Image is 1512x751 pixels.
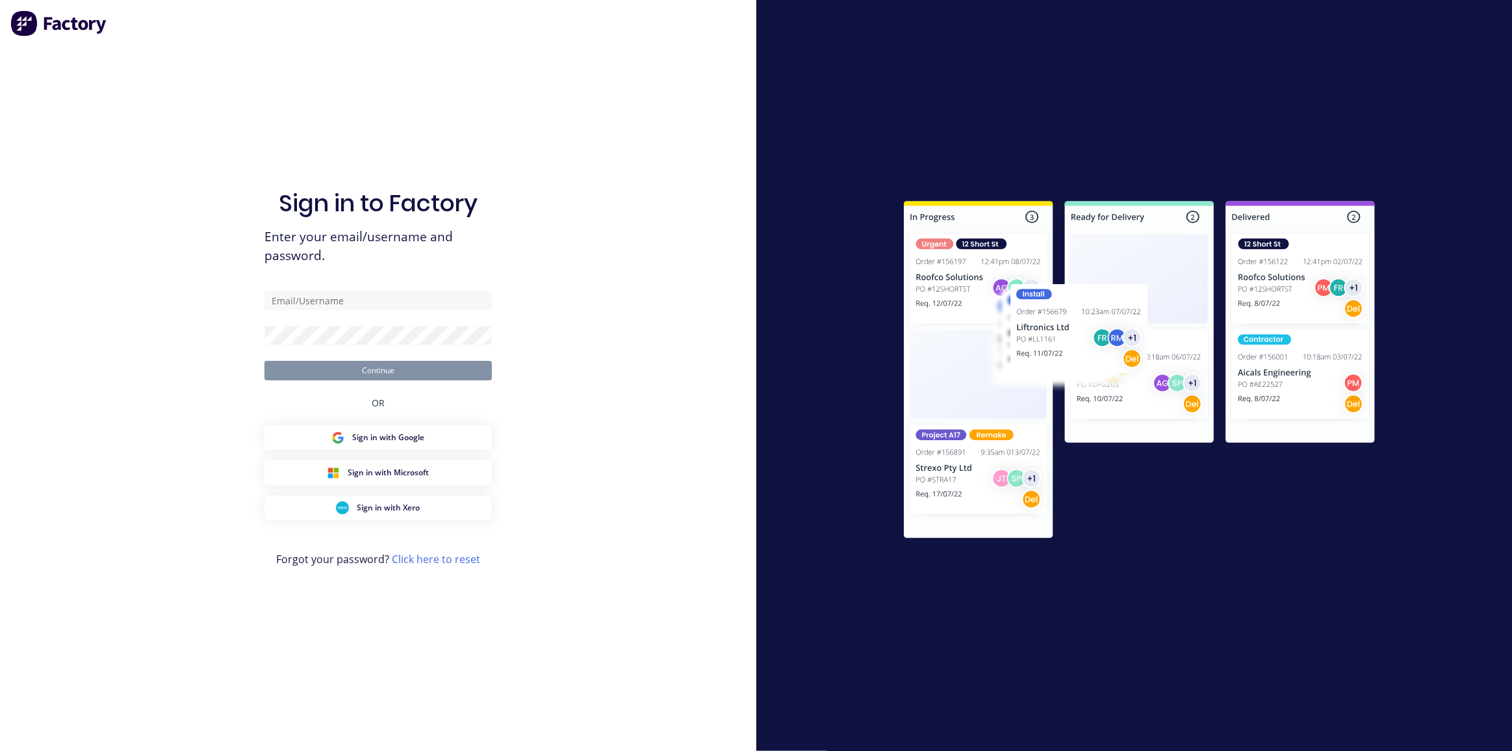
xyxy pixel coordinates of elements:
img: Microsoft Sign in [327,466,340,479]
button: Continue [264,361,492,380]
button: Google Sign inSign in with Google [264,425,492,450]
a: Click here to reset [392,552,480,566]
input: Email/Username [264,291,492,310]
div: OR [372,380,385,425]
span: Sign in with Google [352,432,424,443]
span: Sign in with Xero [357,502,420,514]
img: Xero Sign in [336,501,349,514]
img: Sign in [875,175,1403,569]
img: Google Sign in [331,431,344,444]
span: Enter your email/username and password. [264,228,492,265]
span: Sign in with Microsoft [348,467,429,479]
h1: Sign in to Factory [279,189,478,217]
button: Xero Sign inSign in with Xero [264,495,492,520]
button: Microsoft Sign inSign in with Microsoft [264,460,492,485]
img: Factory [10,10,108,36]
span: Forgot your password? [276,551,480,567]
